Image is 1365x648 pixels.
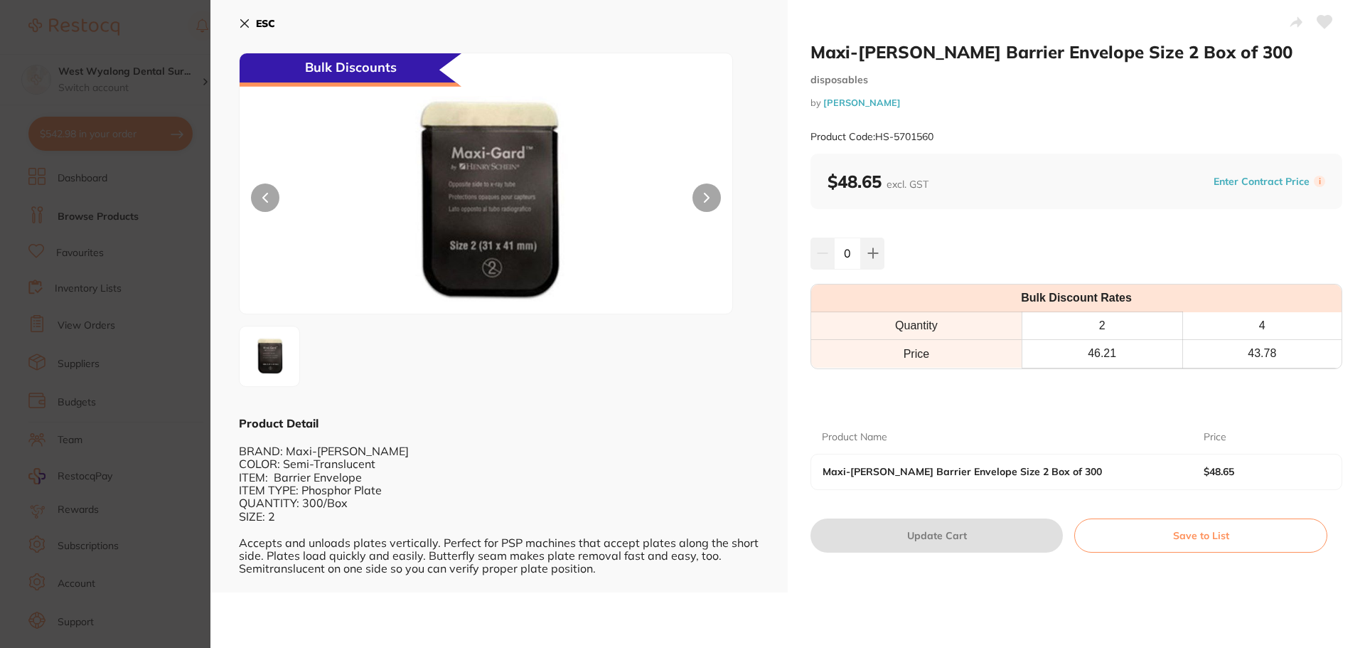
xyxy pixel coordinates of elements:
[1074,519,1327,553] button: Save to List
[240,53,461,87] div: Bulk Discounts
[810,131,933,143] small: Product Code: HS-5701560
[811,285,1342,312] th: Bulk Discount Rates
[239,416,318,430] b: Product Detail
[811,312,1022,340] th: Quantity
[1022,340,1182,368] th: 46.21
[1314,176,1325,187] label: i
[1204,466,1318,477] b: $48.65
[338,89,634,314] img: MDE1NjAuSlBH
[810,41,1342,63] h2: Maxi-[PERSON_NAME] Barrier Envelope Size 2 Box of 300
[1204,430,1226,445] p: Price
[1182,340,1342,368] th: 43.78
[811,340,1022,368] td: Price
[244,331,295,382] img: MDE1NjAuSlBH
[1182,312,1342,340] th: 4
[887,178,928,191] span: excl. GST
[239,431,759,575] div: BRAND: Maxi-[PERSON_NAME] COLOR: Semi-Translucent ITEM: Barrier Envelope ITEM TYPE: Phosphor Plat...
[1209,175,1314,188] button: Enter Contract Price
[823,97,901,108] a: [PERSON_NAME]
[828,171,928,192] b: $48.65
[810,519,1063,553] button: Update Cart
[822,430,887,445] p: Product Name
[810,97,1342,108] small: by
[810,74,1342,86] small: disposables
[256,17,275,30] b: ESC
[823,466,1165,477] b: Maxi-[PERSON_NAME] Barrier Envelope Size 2 Box of 300
[239,11,275,36] button: ESC
[1022,312,1182,340] th: 2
